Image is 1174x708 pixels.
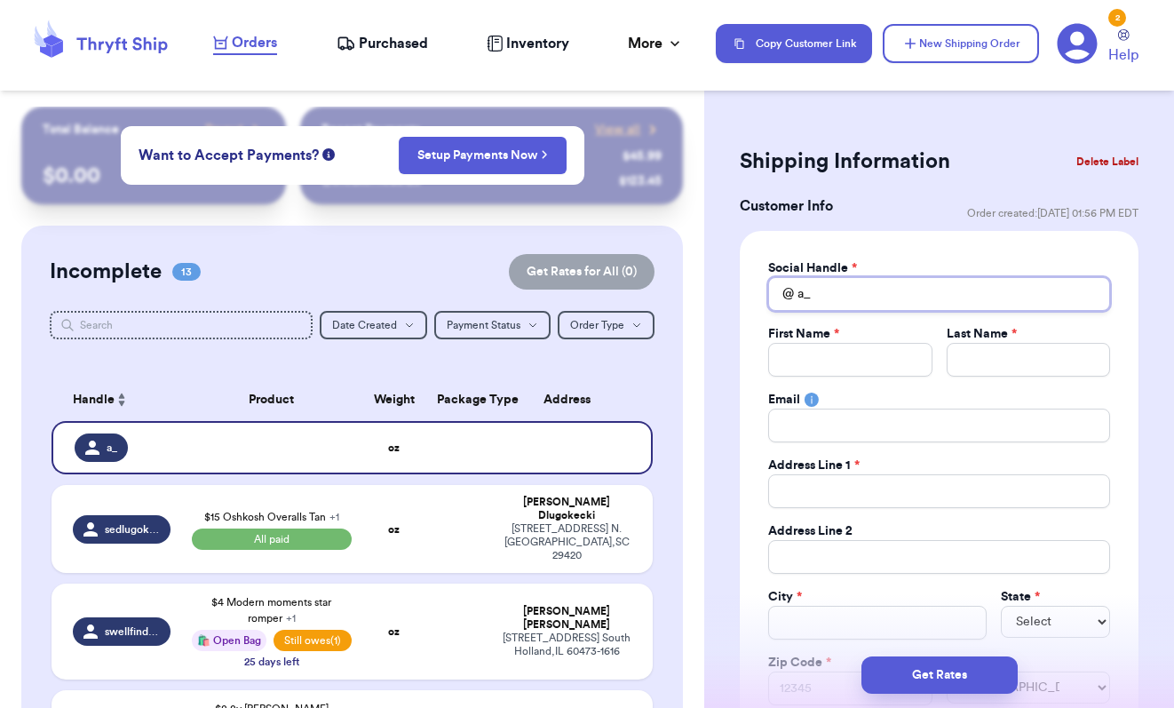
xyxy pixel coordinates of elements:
h2: Incomplete [50,258,162,286]
div: [STREET_ADDRESS] N. [GEOGRAPHIC_DATA] , SC 29420 [502,522,631,562]
span: Orders [232,32,277,53]
span: Date Created [332,320,397,330]
a: Purchased [337,33,428,54]
button: Delete Label [1069,142,1146,181]
label: State [1001,588,1040,606]
span: Order Type [570,320,624,330]
span: Inventory [506,33,569,54]
span: Payment Status [447,320,520,330]
button: Date Created [320,311,427,339]
a: Inventory [487,33,569,54]
div: [PERSON_NAME] [PERSON_NAME] [502,605,631,632]
label: Social Handle [768,259,857,277]
span: All paid [192,529,352,550]
span: Payout [205,121,243,139]
span: Order created: [DATE] 01:56 PM EDT [967,206,1138,220]
span: $4 Modern moments star romper [211,597,331,624]
span: swellfindsco [105,624,160,639]
p: $ 0.00 [43,162,265,190]
span: View all [595,121,640,139]
div: 2 [1108,9,1126,27]
span: Help [1108,44,1138,66]
span: Still owes (1) [274,630,351,651]
a: 2 [1057,23,1098,64]
button: New Shipping Order [883,24,1039,63]
label: Address Line 1 [768,457,860,474]
strong: oz [388,524,400,535]
button: Order Type [558,311,654,339]
span: sedlugokecki [105,522,160,537]
label: Last Name [947,325,1017,343]
label: Address Line 2 [768,522,853,540]
span: + 1 [286,613,296,624]
div: $ 45.99 [623,147,662,165]
span: Purchased [359,33,428,54]
h2: Shipping Information [740,147,950,176]
label: First Name [768,325,839,343]
button: Get Rates [861,656,1018,694]
strong: oz [388,442,400,453]
input: Search [50,311,313,339]
button: Copy Customer Link [716,24,872,63]
label: City [768,588,802,606]
span: a_ [107,441,117,455]
div: [PERSON_NAME] Dlugokecki [502,496,631,522]
label: Email [768,391,800,409]
th: Weight [362,378,427,421]
th: Product [181,378,362,421]
strong: oz [388,626,400,637]
h3: Customer Info [740,195,833,217]
a: View all [595,121,662,139]
button: Setup Payments Now [399,137,567,174]
a: Payout [205,121,265,139]
span: $15 Oshkosh Overalls Tan [204,512,339,522]
span: 13 [172,263,201,281]
div: [STREET_ADDRESS] South Holland , IL 60473-1616 [502,632,631,658]
div: @ [768,277,794,311]
p: Recent Payments [321,121,420,139]
button: Payment Status [434,311,551,339]
div: 25 days left [244,655,299,669]
div: More [628,33,684,54]
button: Get Rates for All (0) [509,254,654,290]
span: + 1 [329,512,339,522]
p: Total Balance [43,121,119,139]
a: Help [1108,29,1138,66]
span: Handle [73,391,115,410]
th: Address [491,378,653,421]
button: Sort ascending [115,389,129,410]
a: Orders [213,32,277,55]
div: $ 123.45 [619,172,662,190]
div: 🛍️ Open Bag [192,630,267,651]
span: Want to Accept Payments? [139,145,319,166]
a: Setup Payments Now [417,147,548,164]
th: Package Type [426,378,491,421]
